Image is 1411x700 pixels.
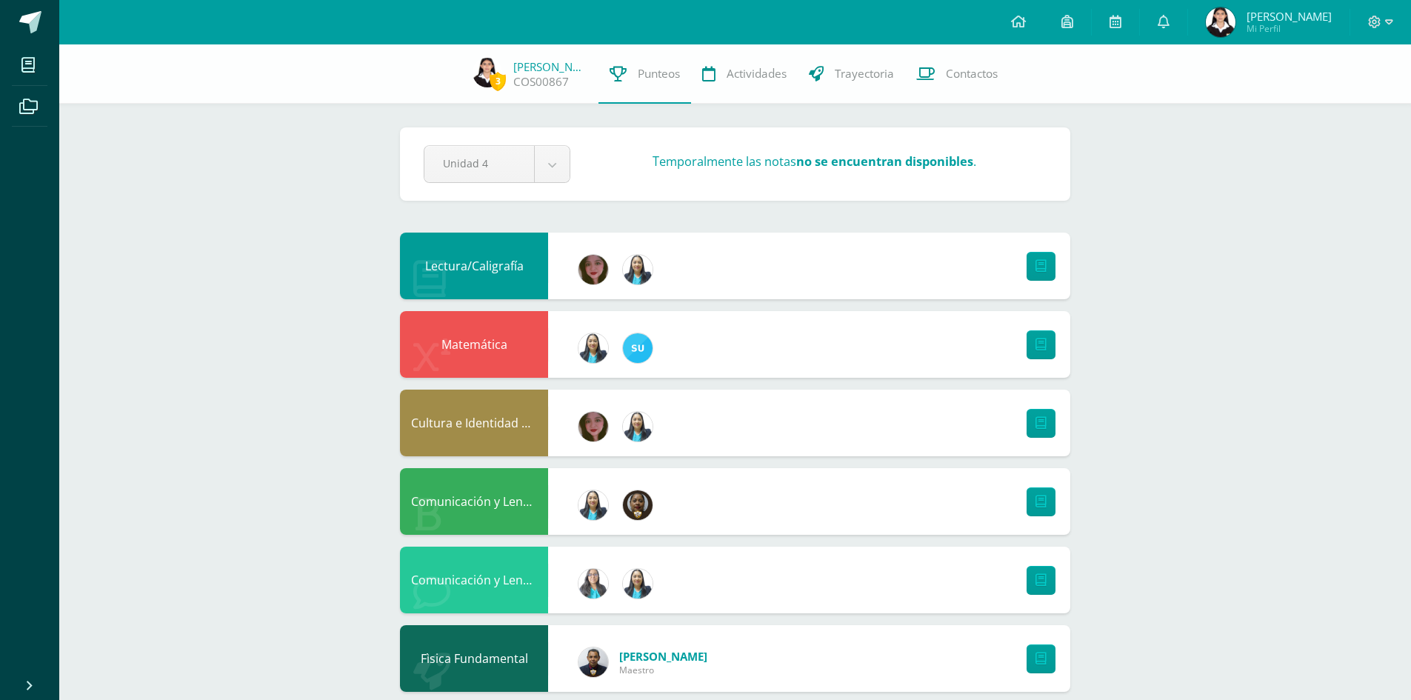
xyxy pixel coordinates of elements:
[619,649,707,664] a: [PERSON_NAME]
[623,255,653,284] img: 49168807a2b8cca0ef2119beca2bd5ad.png
[1247,9,1332,24] span: [PERSON_NAME]
[424,146,570,182] a: Unidad 4
[400,311,548,378] div: Matemática
[400,547,548,613] div: Comunicación y Lenguaje Idioma Extranjero
[578,333,608,363] img: 49168807a2b8cca0ef2119beca2bd5ad.png
[619,664,707,676] span: Maestro
[443,146,516,181] span: Unidad 4
[623,333,653,363] img: 14471758ff6613f552bde5ba870308b6.png
[400,233,548,299] div: Lectura/Caligrafía
[513,59,587,74] a: [PERSON_NAME]
[905,44,1009,104] a: Contactos
[1206,7,1235,37] img: 5e4f7149edc7d71d01c7713297895d50.png
[835,66,894,81] span: Trayectoria
[796,153,973,170] strong: no se encuentran disponibles
[727,66,787,81] span: Actividades
[490,72,506,90] span: 3
[946,66,998,81] span: Contactos
[473,58,502,87] img: 5e4f7149edc7d71d01c7713297895d50.png
[1247,22,1332,35] span: Mi Perfil
[638,66,680,81] span: Punteos
[798,44,905,104] a: Trayectoria
[623,490,653,520] img: 7d52c4293edfc43798a6408b36944102.png
[623,412,653,441] img: 49168807a2b8cca0ef2119beca2bd5ad.png
[578,647,608,677] img: b39acb9233a3ac3163c44be5a56bc5c9.png
[598,44,691,104] a: Punteos
[400,468,548,535] div: Comunicación y Lenguaje
[400,625,548,692] div: Fìsica Fundamental
[578,569,608,599] img: e378057103c8e9f5fc9b21591b912aad.png
[691,44,798,104] a: Actividades
[400,390,548,456] div: Cultura e Identidad Maya
[578,255,608,284] img: 76ba8faa5d35b300633ec217a03f91ef.png
[578,412,608,441] img: 76ba8faa5d35b300633ec217a03f91ef.png
[623,569,653,599] img: 49168807a2b8cca0ef2119beca2bd5ad.png
[653,153,976,170] h3: Temporalmente las notas .
[578,490,608,520] img: 49168807a2b8cca0ef2119beca2bd5ad.png
[513,74,569,90] a: COS00867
